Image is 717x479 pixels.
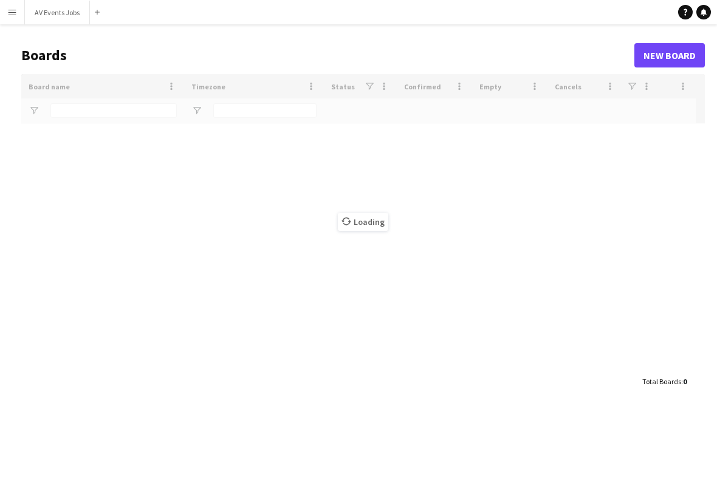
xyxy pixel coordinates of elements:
span: Total Boards [642,377,681,386]
span: Loading [338,213,388,231]
a: New Board [634,43,705,67]
h1: Boards [21,46,634,64]
div: : [642,370,687,393]
button: AV Events Jobs [25,1,90,24]
span: 0 [683,377,687,386]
